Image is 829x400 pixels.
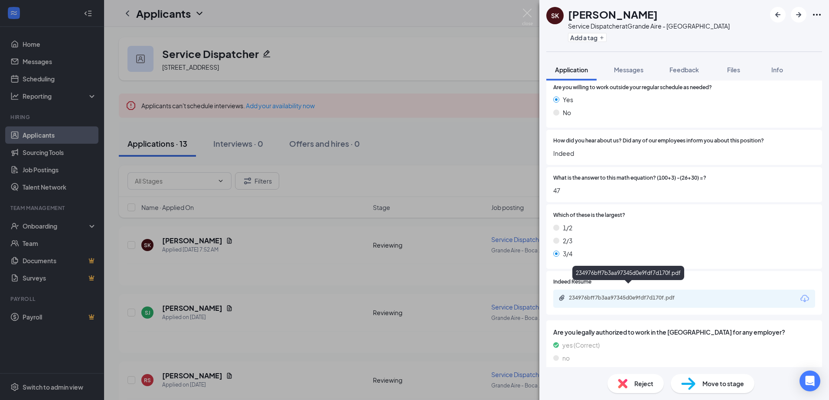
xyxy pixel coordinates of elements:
span: What is the answer to this math equation? (100+3) -(26+30) =? [553,174,706,182]
span: Are you legally authorized to work in the [GEOGRAPHIC_DATA] for any employer? [553,327,815,337]
div: Service Dispatcher at Grande Aire - [GEOGRAPHIC_DATA] [568,22,730,30]
span: Are you willing to work outside your regular schedule as needed? [553,84,712,92]
span: How did you hear about us? Did any of our employees inform you about this position? [553,137,764,145]
span: Indeed Resume [553,278,591,286]
div: 234976bff7b3aa97345d0e9fdf7d170f.pdf [572,266,684,280]
span: 2/3 [563,236,572,245]
svg: Ellipses [812,10,822,20]
button: PlusAdd a tag [568,33,607,42]
span: Feedback [669,66,699,74]
svg: Paperclip [558,294,565,301]
span: Yes [563,95,573,104]
span: Application [555,66,588,74]
span: Move to stage [702,379,744,388]
span: Info [771,66,783,74]
button: ArrowLeftNew [770,7,786,23]
h1: [PERSON_NAME] [568,7,658,22]
a: Paperclip234976bff7b3aa97345d0e9fdf7d170f.pdf [558,294,699,303]
span: yes (Correct) [562,340,600,350]
span: Which of these is the largest? [553,211,625,219]
span: Indeed [553,148,815,158]
span: Messages [614,66,643,74]
span: Files [727,66,740,74]
svg: Download [800,294,810,304]
div: 234976bff7b3aa97345d0e9fdf7d170f.pdf [569,294,690,301]
span: Reject [634,379,653,388]
svg: ArrowLeftNew [773,10,783,20]
span: 47 [553,186,815,195]
span: no [562,353,570,363]
span: 1/2 [563,223,572,232]
span: 3/4 [563,249,572,258]
span: No [563,108,571,117]
svg: ArrowRight [793,10,804,20]
div: SK [551,11,559,20]
svg: Plus [599,35,604,40]
button: ArrowRight [791,7,806,23]
div: Open Intercom Messenger [800,371,820,391]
